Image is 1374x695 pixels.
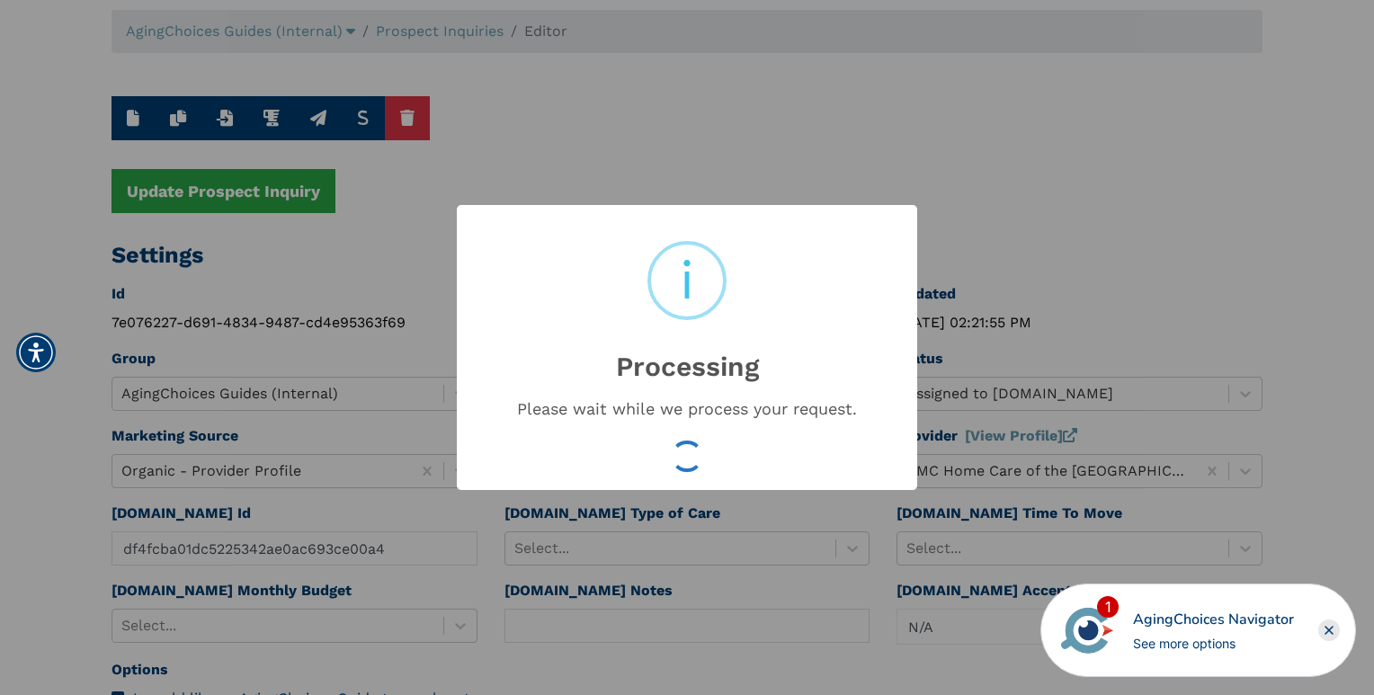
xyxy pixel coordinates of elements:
[457,329,917,383] h2: Processing
[1097,596,1119,618] div: 1
[1057,600,1118,661] img: avatar
[1133,609,1294,630] div: AgingChoices Navigator
[1133,634,1294,653] div: See more options
[16,333,56,372] div: Accessibility Menu
[483,399,891,418] div: Please wait while we process your request.
[680,245,694,316] div: i
[1318,619,1340,641] div: Close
